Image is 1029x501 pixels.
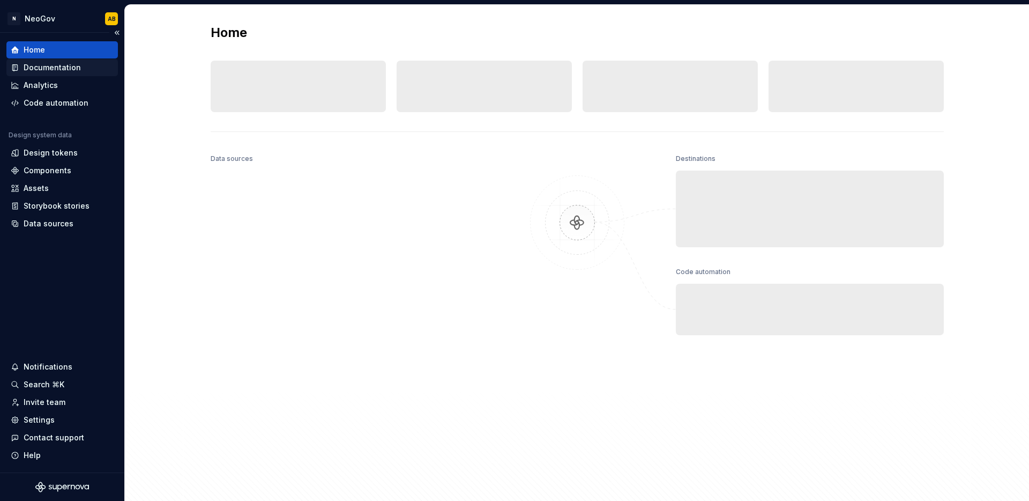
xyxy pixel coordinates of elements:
[24,450,41,461] div: Help
[676,264,730,279] div: Code automation
[6,447,118,464] button: Help
[24,397,65,408] div: Invite team
[24,45,45,55] div: Home
[6,162,118,179] a: Components
[6,411,118,429] a: Settings
[6,77,118,94] a: Analytics
[109,25,124,40] button: Collapse sidebar
[6,429,118,446] button: Contact support
[6,394,118,411] a: Invite team
[211,151,253,166] div: Data sources
[24,201,90,211] div: Storybook stories
[6,59,118,76] a: Documentation
[24,148,78,158] div: Design tokens
[24,218,73,229] div: Data sources
[6,94,118,112] a: Code automation
[6,180,118,197] a: Assets
[6,358,118,375] button: Notifications
[108,14,116,23] div: AB
[9,131,72,139] div: Design system data
[24,379,64,390] div: Search ⌘K
[8,12,20,25] div: N
[211,24,247,41] h2: Home
[24,80,58,91] div: Analytics
[24,183,49,194] div: Assets
[6,376,118,393] button: Search ⌘K
[24,362,72,372] div: Notifications
[2,7,122,30] button: NNeoGovAB
[24,432,84,443] div: Contact support
[6,215,118,232] a: Data sources
[676,151,715,166] div: Destinations
[24,62,81,73] div: Documentation
[24,165,71,176] div: Components
[24,98,88,108] div: Code automation
[6,197,118,215] a: Storybook stories
[6,144,118,161] a: Design tokens
[6,41,118,58] a: Home
[25,13,55,24] div: NeoGov
[24,415,55,425] div: Settings
[35,482,89,492] svg: Supernova Logo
